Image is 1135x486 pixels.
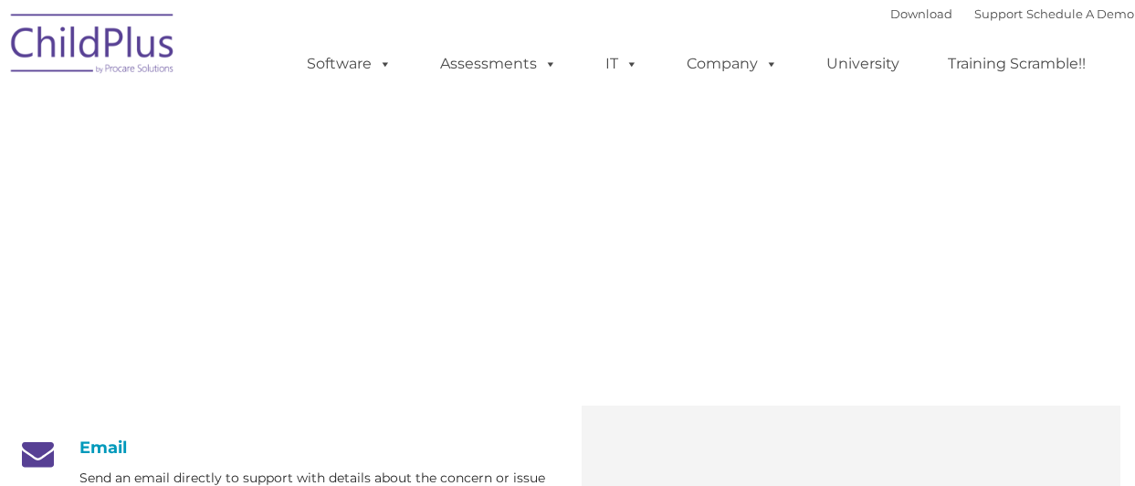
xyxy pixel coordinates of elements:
[974,6,1023,21] a: Support
[289,46,410,82] a: Software
[422,46,575,82] a: Assessments
[1026,6,1134,21] a: Schedule A Demo
[808,46,918,82] a: University
[668,46,796,82] a: Company
[890,6,952,21] a: Download
[2,1,184,92] img: ChildPlus by Procare Solutions
[890,6,1134,21] font: |
[16,438,554,458] h4: Email
[587,46,657,82] a: IT
[930,46,1104,82] a: Training Scramble!!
